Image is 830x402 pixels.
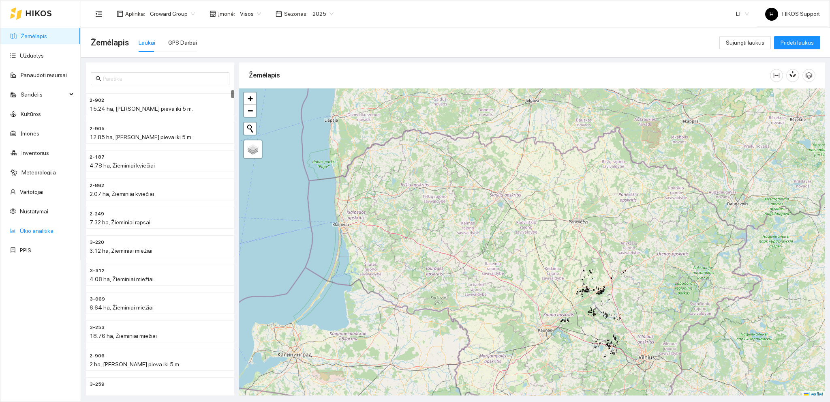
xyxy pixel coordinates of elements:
a: Inventorius [21,150,49,156]
button: Sujungti laukus [719,36,771,49]
span: LT [736,8,749,20]
span: 2-905 [90,125,105,133]
span: Sujungti laukus [726,38,764,47]
span: 2-906 [90,352,105,360]
div: Žemėlapis [249,64,770,87]
span: − [248,105,253,116]
span: 2-249 [90,210,104,218]
span: 3-069 [90,295,105,303]
button: column-width [770,69,783,82]
span: 12.85 ha, [PERSON_NAME] pieva iki 5 m. [90,134,193,140]
span: 2025 [312,8,334,20]
div: Laukai [139,38,155,47]
span: 6.64 ha, Žieminiai miežiai [90,304,154,311]
span: Sandėlis [21,86,67,103]
a: Užduotys [20,52,44,59]
input: Paieška [103,74,225,83]
div: GPS Darbai [168,38,197,47]
span: 4.08 ha, Žieminiai miežiai [90,276,154,282]
span: + [248,93,253,103]
a: Layers [244,140,262,158]
span: Sezonas : [284,9,308,18]
a: Įmonės [21,130,39,137]
span: shop [210,11,216,17]
a: Leaflet [804,391,823,397]
span: 3.12 ha, Žieminiai miežiai [90,247,152,254]
span: 2-862 [90,182,104,189]
span: 7.32 ha, Žieminiai rapsai [90,219,150,226]
span: HIKOS Support [765,11,820,17]
span: 2 ha, [PERSON_NAME] pieva iki 5 m. [90,361,180,368]
span: H [770,8,774,21]
span: 15.24 ha, [PERSON_NAME] pieva iki 5 m. [90,105,193,112]
span: Įmonė : [218,9,235,18]
span: layout [117,11,123,17]
span: calendar [276,11,282,17]
a: Zoom in [244,92,256,105]
span: 3-312 [90,267,105,275]
span: 3-259 [90,381,105,388]
span: 2-187 [90,153,105,161]
span: Visos [240,8,261,20]
span: Groward Group [150,8,195,20]
span: 2.07 ha, Žieminiai kviečiai [90,191,154,197]
a: Ūkio analitika [20,228,53,234]
a: Zoom out [244,105,256,117]
button: menu-fold [91,6,107,22]
a: PPIS [20,247,31,254]
a: Meteorologija [21,169,56,176]
a: Pridėti laukus [774,39,820,46]
span: Pridėti laukus [781,38,814,47]
span: 3-220 [90,239,104,246]
span: 3-253 [90,324,105,331]
span: Aplinka : [125,9,145,18]
span: 2-902 [90,97,104,104]
button: Pridėti laukus [774,36,820,49]
span: column-width [770,72,783,79]
a: Sujungti laukus [719,39,771,46]
span: Žemėlapis [91,36,129,49]
a: Panaudoti resursai [21,72,67,78]
a: Kultūros [21,111,41,117]
span: menu-fold [95,10,103,17]
span: search [96,76,101,82]
a: Nustatymai [20,208,48,215]
span: 4.78 ha, Žieminiai kviečiai [90,162,155,169]
span: 18.76 ha, Žieminiai miežiai [90,333,157,339]
button: Initiate a new search [244,123,256,135]
a: Žemėlapis [21,33,47,39]
a: Vartotojai [20,189,43,195]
